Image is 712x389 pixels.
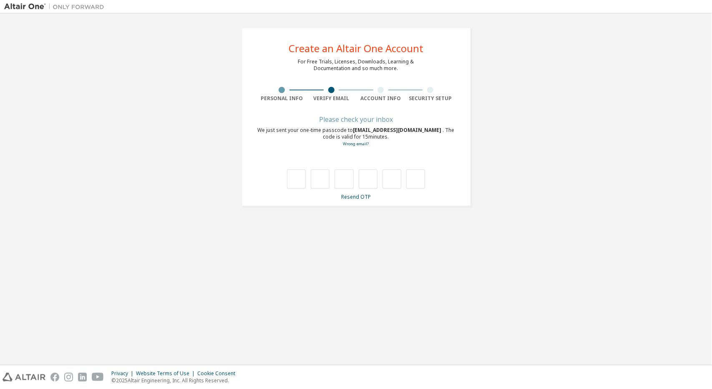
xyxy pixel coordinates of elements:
div: Account Info [356,95,406,102]
div: Website Terms of Use [136,370,197,377]
a: Resend OTP [341,193,371,200]
div: Security Setup [405,95,455,102]
img: facebook.svg [50,373,59,381]
img: instagram.svg [64,373,73,381]
div: Please check your inbox [257,117,455,122]
p: © 2025 Altair Engineering, Inc. All Rights Reserved. [111,377,240,384]
img: Altair One [4,3,108,11]
img: youtube.svg [92,373,104,381]
div: Personal Info [257,95,307,102]
div: Privacy [111,370,136,377]
div: We just sent your one-time passcode to . The code is valid for 15 minutes. [257,127,455,147]
span: [EMAIL_ADDRESS][DOMAIN_NAME] [353,126,443,134]
div: For Free Trials, Licenses, Downloads, Learning & Documentation and so much more. [298,58,414,72]
img: altair_logo.svg [3,373,45,381]
a: Go back to the registration form [343,141,369,147]
img: linkedin.svg [78,373,87,381]
div: Create an Altair One Account [289,43,423,53]
div: Cookie Consent [197,370,240,377]
div: Verify Email [307,95,356,102]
